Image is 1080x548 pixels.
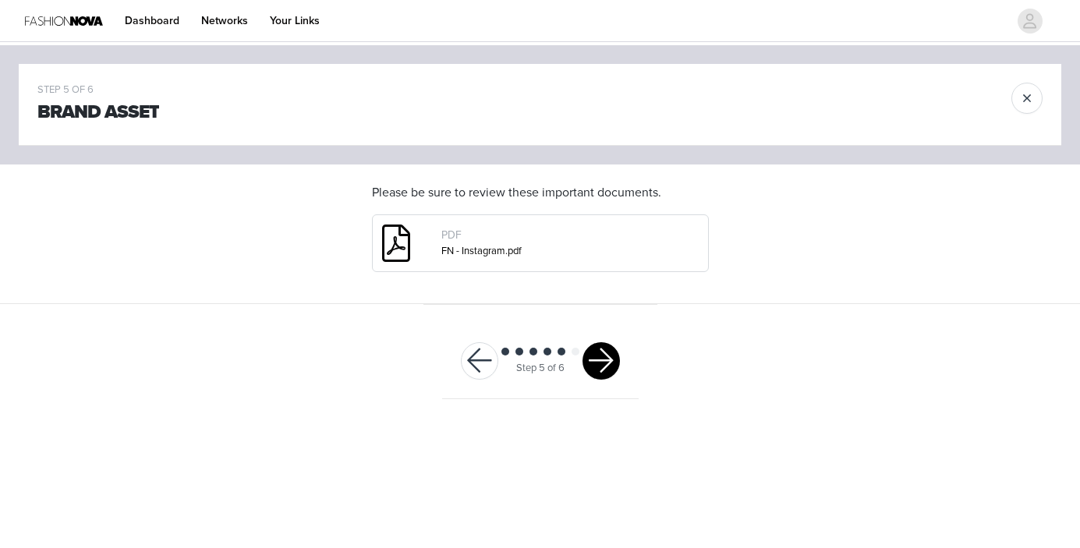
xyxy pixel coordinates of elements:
[1022,9,1037,34] div: avatar
[516,361,565,377] div: Step 5 of 6
[441,228,462,242] span: PDF
[25,3,103,38] img: Fashion Nova Logo
[115,3,189,38] a: Dashboard
[37,98,159,126] h1: Brand Asset
[372,183,709,202] h4: Please be sure to review these important documents.
[260,3,329,38] a: Your Links
[192,3,257,38] a: Networks
[441,245,522,257] a: FN - Instagram.pdf
[37,83,159,98] div: STEP 5 OF 6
